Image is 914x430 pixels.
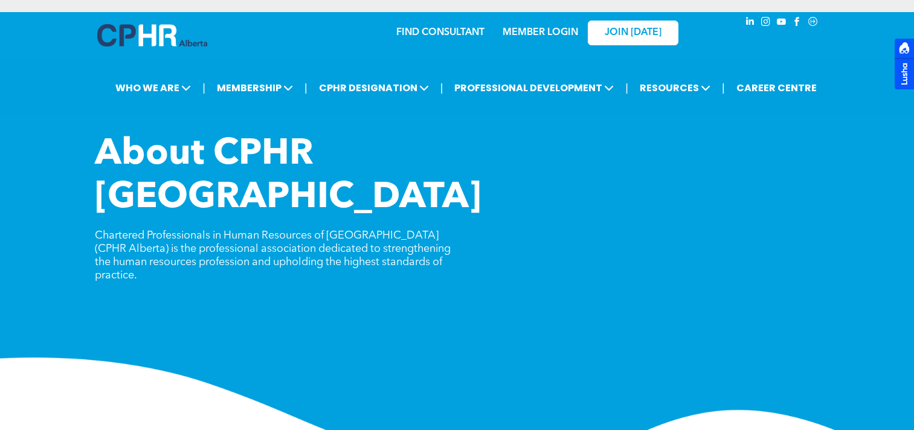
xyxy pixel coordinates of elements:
[775,15,788,31] a: youtube
[304,75,307,100] li: |
[806,15,820,31] a: Social network
[213,77,297,99] span: MEMBERSHIP
[440,75,443,100] li: |
[95,136,481,216] span: About CPHR [GEOGRAPHIC_DATA]
[791,15,804,31] a: facebook
[315,77,433,99] span: CPHR DESIGNATION
[112,77,195,99] span: WHO WE ARE
[744,15,757,31] a: linkedin
[733,77,820,99] a: CAREER CENTRE
[588,21,678,45] a: JOIN [DATE]
[722,75,725,100] li: |
[451,77,617,99] span: PROFESSIONAL DEVELOPMENT
[759,15,773,31] a: instagram
[97,24,207,47] img: A blue and white logo for cp alberta
[396,28,484,37] a: FIND CONSULTANT
[625,75,628,100] li: |
[95,230,451,281] span: Chartered Professionals in Human Resources of [GEOGRAPHIC_DATA] (CPHR Alberta) is the professiona...
[503,28,578,37] a: MEMBER LOGIN
[636,77,714,99] span: RESOURCES
[202,75,205,100] li: |
[605,27,661,39] span: JOIN [DATE]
